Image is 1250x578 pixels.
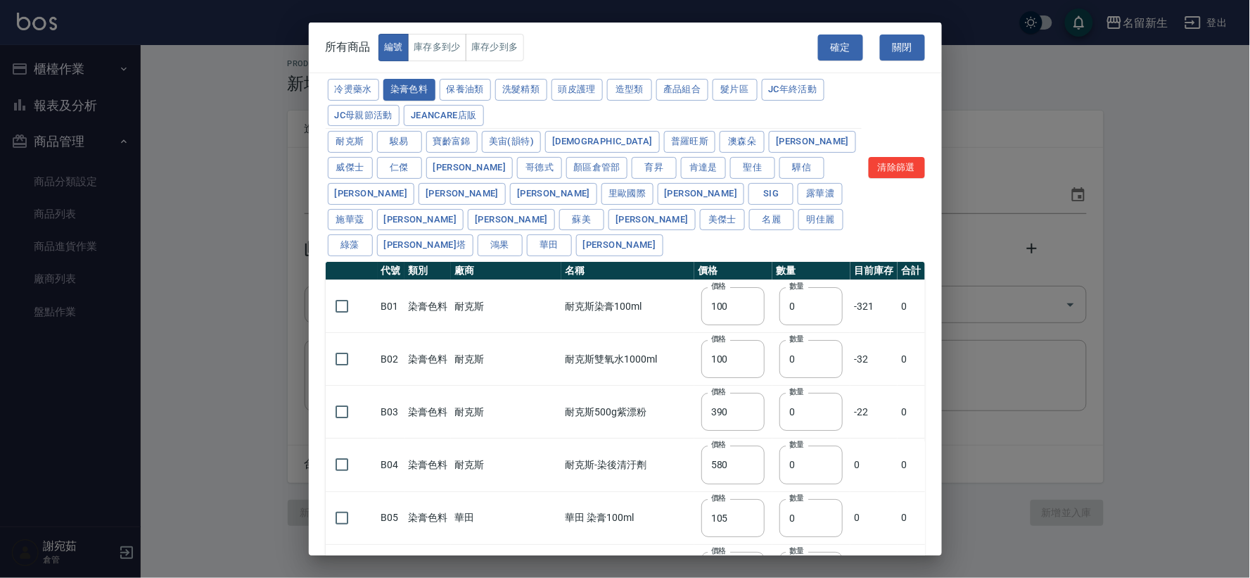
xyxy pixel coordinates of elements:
button: [PERSON_NAME]塔 [377,234,473,256]
button: JC年終活動 [762,79,824,101]
td: B04 [378,439,404,491]
button: 美傑士 [700,209,745,231]
button: 美宙(韻特) [482,131,541,153]
button: 威傑士 [328,157,373,179]
label: 數量 [789,281,804,291]
button: 華田 [527,234,572,256]
td: -321 [850,280,898,333]
td: 華田 [451,491,561,544]
td: 耐克斯500g紫漂粉 [561,386,694,439]
td: 耐克斯-染後清汙劑 [561,439,694,491]
button: 造型類 [607,79,652,101]
button: JeanCare店販 [404,105,484,127]
td: -32 [850,333,898,386]
button: 哥德式 [517,157,562,179]
td: B02 [378,333,404,386]
button: 保養油類 [440,79,492,101]
button: 編號 [378,34,409,61]
td: B05 [378,491,404,544]
button: 里歐國際 [601,183,653,205]
button: 育昇 [632,157,677,179]
label: 數量 [789,387,804,397]
button: 蘇美 [559,209,604,231]
label: 價格 [711,546,726,556]
button: 顏區倉管部 [566,157,627,179]
button: 鴻果 [478,234,523,256]
th: 目前庫存 [850,262,898,280]
button: 耐克斯 [328,131,373,153]
button: [PERSON_NAME] [769,131,856,153]
th: 數量 [772,262,850,280]
button: [PERSON_NAME] [328,183,415,205]
td: 耐克斯 [451,333,561,386]
button: [DEMOGRAPHIC_DATA] [545,131,660,153]
button: 確定 [818,34,863,61]
button: 普羅旺斯 [664,131,716,153]
td: B01 [378,280,404,333]
label: 價格 [711,334,726,344]
th: 名稱 [561,262,694,280]
label: 數量 [789,439,804,450]
td: 染膏色料 [404,491,452,544]
td: 耐克斯雙氧水1000ml [561,333,694,386]
button: JC母親節活動 [328,105,400,127]
button: 庫存多到少 [408,34,466,61]
label: 數量 [789,334,804,344]
td: B03 [378,386,404,439]
button: 清除篩選 [869,157,925,179]
button: [PERSON_NAME] [510,183,597,205]
button: [PERSON_NAME] [576,234,663,256]
td: 0 [898,491,924,544]
th: 合計 [898,262,924,280]
td: 染膏色料 [404,386,452,439]
button: 頭皮護理 [551,79,604,101]
button: [PERSON_NAME] [377,209,464,231]
button: [PERSON_NAME] [658,183,745,205]
button: 綠藻 [328,234,373,256]
button: 冷燙藥水 [328,79,380,101]
td: 耐克斯 [451,280,561,333]
th: 廠商 [451,262,561,280]
div: 所有商品 [326,34,524,61]
button: 洗髮精類 [495,79,547,101]
button: 庫存少到多 [466,34,524,61]
button: 駿易 [377,131,422,153]
button: SIG [748,183,793,205]
label: 數量 [789,546,804,556]
td: 耐克斯 [451,439,561,491]
button: 仁傑 [377,157,422,179]
button: 聖佳 [730,157,775,179]
button: 關閉 [880,34,925,61]
label: 價格 [711,493,726,503]
th: 價格 [694,262,772,280]
button: 名麗 [749,209,794,231]
button: [PERSON_NAME] [608,209,696,231]
button: 澳森朵 [720,131,765,153]
td: 耐克斯染膏100ml [561,280,694,333]
td: 0 [898,280,924,333]
button: 寶齡富錦 [426,131,478,153]
label: 價格 [711,281,726,291]
button: 產品組合 [656,79,708,101]
label: 價格 [711,439,726,450]
button: [PERSON_NAME] [468,209,555,231]
td: 華田 染膏100ml [561,491,694,544]
button: 露華濃 [798,183,843,205]
button: 明佳麗 [798,209,843,231]
td: 0 [898,386,924,439]
button: 染膏色料 [383,79,435,101]
label: 價格 [711,387,726,397]
td: 染膏色料 [404,333,452,386]
button: 驊信 [779,157,824,179]
th: 類別 [404,262,452,280]
td: 0 [850,491,898,544]
button: 施華蔻 [328,209,373,231]
button: 髮片區 [713,79,758,101]
td: 耐克斯 [451,386,561,439]
button: [PERSON_NAME] [426,157,514,179]
td: 染膏色料 [404,280,452,333]
th: 代號 [378,262,404,280]
label: 數量 [789,493,804,503]
button: [PERSON_NAME] [419,183,506,205]
td: 0 [898,439,924,491]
